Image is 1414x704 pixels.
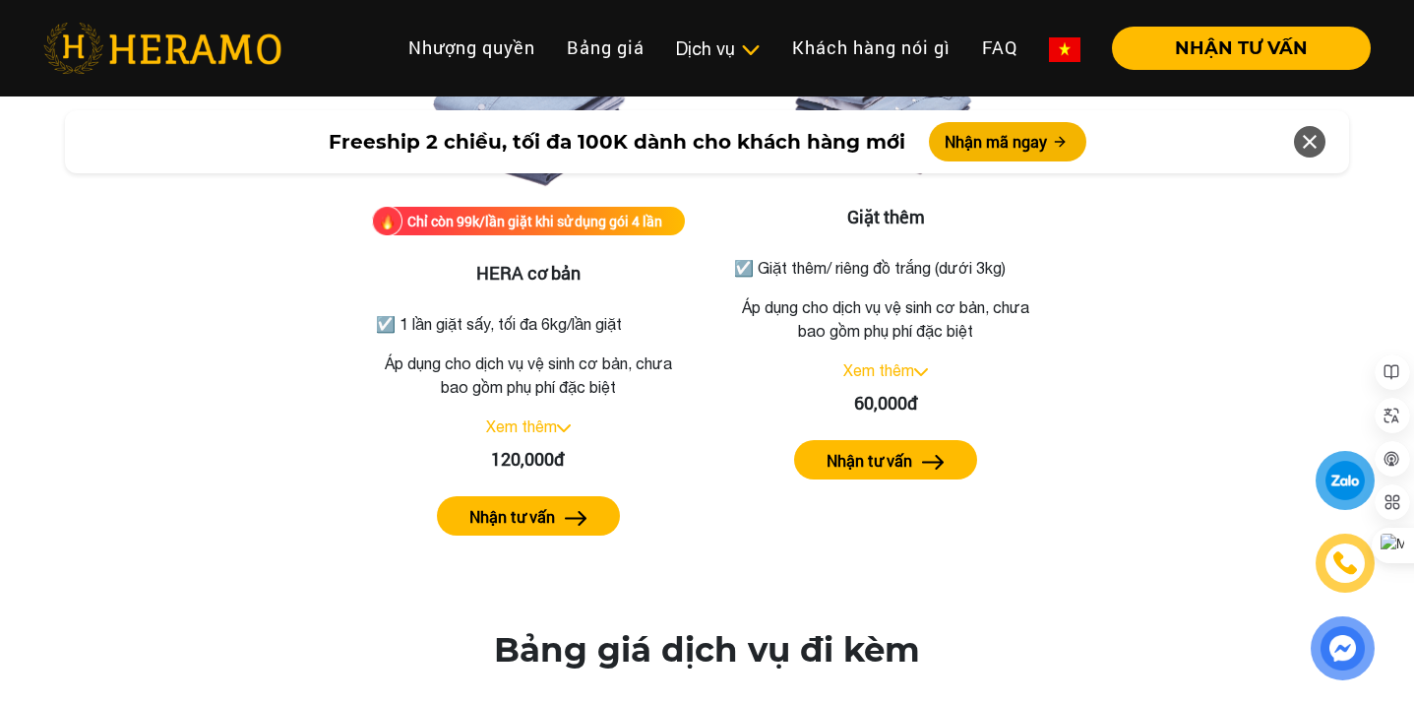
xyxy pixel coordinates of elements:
a: Nhượng quyền [393,27,551,69]
label: Nhận tư vấn [469,505,555,529]
img: fire.png [372,206,402,236]
p: ☑️ Giặt thêm/ riêng đồ trắng (dưới 3kg) [734,256,1039,280]
img: arrow_down.svg [914,368,928,376]
img: phone-icon [1331,548,1360,577]
img: heramo-logo.png [43,23,281,74]
a: Khách hàng nói gì [776,27,966,69]
p: ☑️ 1 lần giặt sấy, tối đa 6kg/lần giặt [376,312,681,336]
p: Áp dụng cho dịch vụ vệ sinh cơ bản, chưa bao gồm phụ phí đặc biệt [372,352,685,399]
h3: HERA cơ bản [372,263,685,285]
button: Nhận tư vấn [794,440,977,480]
a: FAQ [966,27,1033,69]
label: Nhận tư vấn [827,449,912,473]
img: arrow [922,455,945,470]
a: NHẬN TƯ VẤN [1096,39,1371,57]
a: Bảng giá [551,27,660,69]
img: vn-flag.png [1049,37,1080,62]
div: 60,000đ [730,390,1043,416]
img: subToggleIcon [740,40,761,60]
div: Chỉ còn 99k/lần giặt khi sử dụng gói 4 lần [407,211,662,231]
p: Áp dụng cho dịch vụ vệ sinh cơ bản, chưa bao gồm phụ phí đặc biệt [730,295,1043,343]
a: Xem thêm [486,417,557,435]
a: Nhận tư vấn arrow [372,496,685,536]
span: Freeship 2 chiều, tối đa 100K dành cho khách hàng mới [329,127,905,157]
button: Nhận tư vấn [437,496,620,536]
button: NHẬN TƯ VẤN [1112,27,1371,70]
h2: Bảng giá dịch vụ đi kèm [494,630,920,671]
a: Xem thêm [843,361,914,379]
img: arrow_down.svg [557,424,571,432]
a: phone-icon [1318,536,1372,590]
h3: Giặt thêm [730,207,1043,228]
img: arrow [565,511,587,526]
button: Nhận mã ngay [929,122,1086,161]
a: Nhận tư vấn arrow [730,440,1043,480]
div: Dịch vụ [676,35,761,62]
div: 120,000đ [372,446,685,473]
